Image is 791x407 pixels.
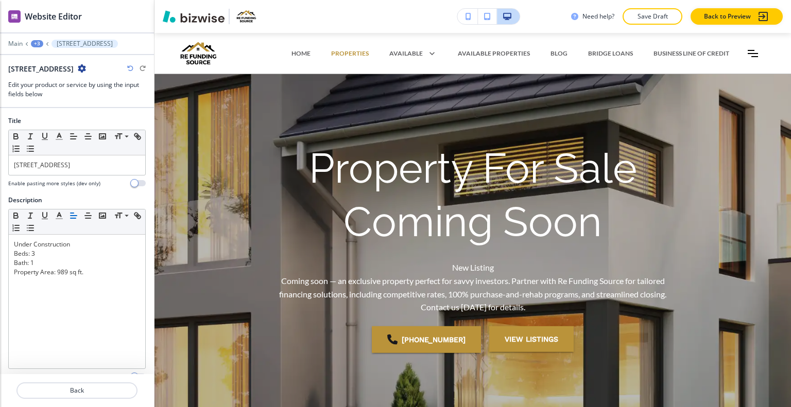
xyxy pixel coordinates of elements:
h2: Title [8,116,21,126]
p: Property Area: 989 sq ft. [14,268,140,277]
p: BRIDGE LOANS [588,49,633,58]
p: Coming soon — an exclusive property perfect for savvy investors. Partner with Re Funding Source f... [275,274,670,314]
p: AVAILABLE [389,49,423,58]
p: Beds: 3 [14,249,140,258]
button: Back [16,382,137,399]
p: New Listing [275,261,670,313]
h3: Need help? [582,12,614,21]
h2: Website Editor [25,10,82,23]
p: Back [18,386,136,395]
p: Back to Preview [704,12,751,21]
button: View Listings [489,326,574,352]
img: Re Funding Source [175,38,278,69]
button: Save Draft [623,8,682,25]
p: PROPERTIES [331,49,369,58]
h4: Enable pasting more styles (dev only) [8,373,100,381]
button: Main [8,40,23,47]
img: Your Logo [234,8,260,25]
p: Bath: 1 [14,258,140,268]
button: +3 [31,40,43,47]
button: Toggle hamburger navigation menu [748,50,758,57]
p: HOME [291,49,311,58]
p: BUSINESS LINE OF CREDIT [654,49,729,58]
img: Bizwise Logo [163,10,225,23]
h2: [STREET_ADDRESS] [8,63,74,74]
h1: Property For Sale Coming Soon [275,141,670,249]
p: [STREET_ADDRESS] [14,161,140,170]
h2: Description [8,196,42,205]
h4: Enable pasting more styles (dev only) [8,180,100,187]
p: [STREET_ADDRESS] [57,40,113,47]
button: Back to Preview [691,8,783,25]
h3: Edit your product or service by using the input fields below [8,80,146,99]
p: Under Construction [14,240,140,249]
a: [PHONE_NUMBER] [372,326,481,353]
p: Save Draft [636,12,669,21]
p: BLOG [551,49,568,58]
p: AVAILABLE PROPERTIES [458,49,530,58]
img: editor icon [8,10,21,23]
button: [STREET_ADDRESS] [51,40,118,48]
